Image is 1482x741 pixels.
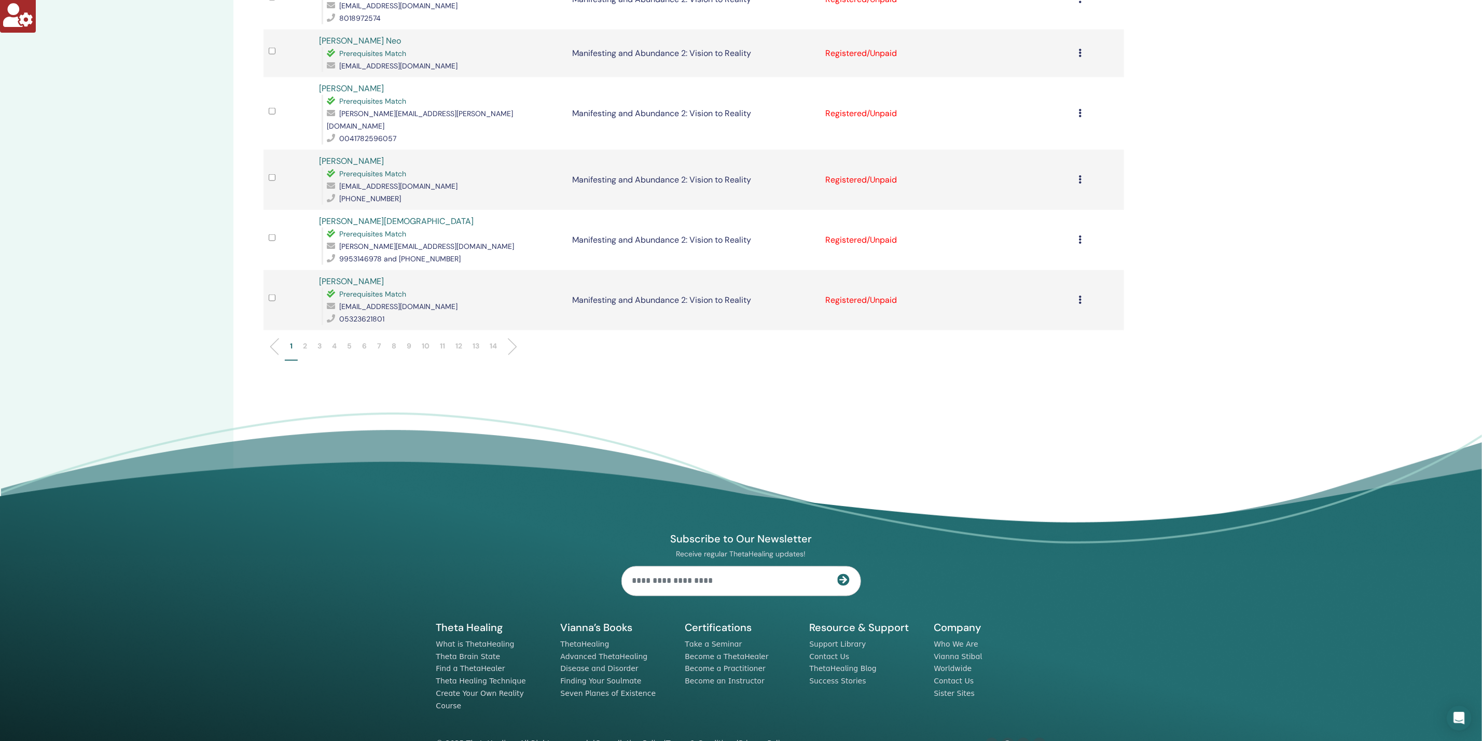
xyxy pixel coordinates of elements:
[810,621,922,635] h5: Resource & Support
[561,690,656,698] a: Seven Planes of Existence
[362,341,367,352] p: 6
[567,210,820,270] td: Manifesting and Abundance 2: Vision to Reality
[934,640,978,649] a: Who We Are
[347,341,352,352] p: 5
[685,677,765,686] a: Become an Instructor
[621,550,861,559] p: Receive regular ThetaHealing updates!
[340,254,461,263] span: 9953146978 and [PHONE_NUMBER]
[422,341,430,352] p: 10
[567,77,820,150] td: Manifesting and Abundance 2: Vision to Reality
[685,621,797,635] h5: Certifications
[340,289,407,299] span: Prerequisites Match
[685,665,766,673] a: Become a Practitioner
[340,61,458,71] span: [EMAIL_ADDRESS][DOMAIN_NAME]
[303,341,307,352] p: 2
[340,169,407,178] span: Prerequisites Match
[340,181,458,191] span: [EMAIL_ADDRESS][DOMAIN_NAME]
[490,341,497,352] p: 14
[340,96,407,106] span: Prerequisites Match
[934,665,972,673] a: Worldwide
[455,341,462,352] p: 12
[810,665,877,673] a: ThetaHealing Blog
[561,640,610,649] a: ThetaHealing
[561,653,648,661] a: Advanced ThetaHealing
[436,653,501,661] a: Theta Brain State
[567,270,820,330] td: Manifesting and Abundance 2: Vision to Reality
[561,665,639,673] a: Disease and Disorder
[934,690,975,698] a: Sister Sites
[320,216,474,227] a: [PERSON_NAME][DEMOGRAPHIC_DATA]
[810,640,866,649] a: Support Library
[436,677,526,686] a: Theta Healing Technique
[320,35,401,46] a: [PERSON_NAME] Neo
[436,665,505,673] a: Find a ThetaHealer
[934,653,982,661] a: Vianna Stibal
[320,276,384,287] a: [PERSON_NAME]
[436,640,515,649] a: What is ThetaHealing
[340,314,385,324] span: 05323621801
[377,341,381,352] p: 7
[317,341,322,352] p: 3
[685,653,769,661] a: Become a ThetaHealer
[561,621,673,635] h5: Vianna’s Books
[685,640,742,649] a: Take a Seminar
[934,621,1046,635] h5: Company
[1447,706,1472,731] div: Open Intercom Messenger
[436,621,548,635] h5: Theta Healing
[436,690,524,710] a: Create Your Own Reality Course
[440,341,445,352] p: 11
[340,229,407,239] span: Prerequisites Match
[332,341,337,352] p: 4
[320,83,384,94] a: [PERSON_NAME]
[810,653,850,661] a: Contact Us
[340,13,381,23] span: 8018972574
[340,302,458,311] span: [EMAIL_ADDRESS][DOMAIN_NAME]
[392,341,396,352] p: 8
[327,109,514,131] span: [PERSON_NAME][EMAIL_ADDRESS][PERSON_NAME][DOMAIN_NAME]
[407,341,411,352] p: 9
[340,49,407,58] span: Prerequisites Match
[810,677,866,686] a: Success Stories
[290,341,293,352] p: 1
[567,30,820,77] td: Manifesting and Abundance 2: Vision to Reality
[567,150,820,210] td: Manifesting and Abundance 2: Vision to Reality
[340,1,458,10] span: [EMAIL_ADDRESS][DOMAIN_NAME]
[934,677,974,686] a: Contact Us
[561,677,642,686] a: Finding Your Soulmate
[340,194,401,203] span: [PHONE_NUMBER]
[320,156,384,166] a: [PERSON_NAME]
[340,242,515,251] span: [PERSON_NAME][EMAIL_ADDRESS][DOMAIN_NAME]
[473,341,479,352] p: 13
[621,533,861,546] h4: Subscribe to Our Newsletter
[340,134,397,143] span: 0041782596057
